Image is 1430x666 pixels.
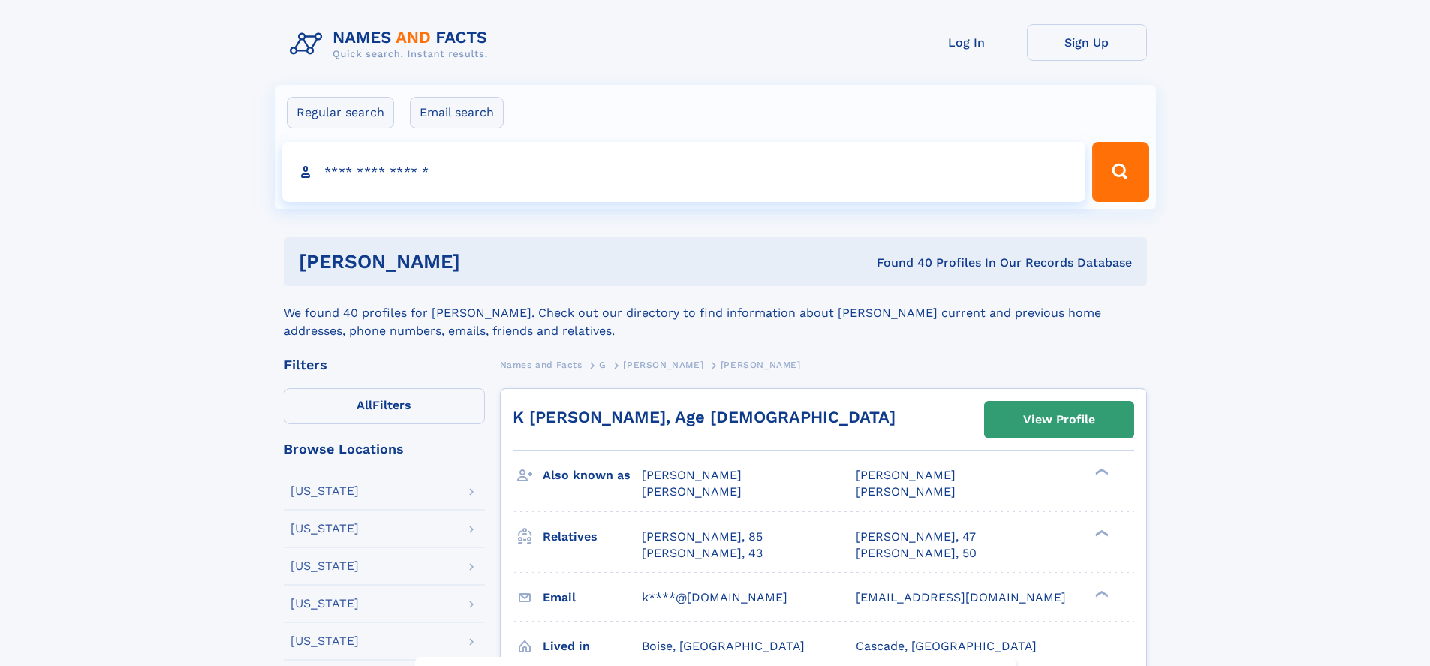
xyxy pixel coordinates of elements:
a: [PERSON_NAME] [623,355,703,374]
a: G [599,355,607,374]
h1: [PERSON_NAME] [299,252,669,271]
img: Logo Names and Facts [284,24,500,65]
a: [PERSON_NAME], 85 [642,529,763,545]
div: ❯ [1091,528,1109,538]
div: [US_STATE] [291,523,359,535]
span: [PERSON_NAME] [623,360,703,370]
span: [PERSON_NAME] [642,484,742,499]
a: Log In [907,24,1027,61]
a: [PERSON_NAME], 47 [856,529,976,545]
h3: Lived in [543,634,642,659]
label: Regular search [287,97,394,128]
div: Filters [284,358,485,372]
h3: Email [543,585,642,610]
span: [EMAIL_ADDRESS][DOMAIN_NAME] [856,590,1066,604]
div: ❯ [1091,589,1109,598]
div: [US_STATE] [291,485,359,497]
input: search input [282,142,1086,202]
a: Names and Facts [500,355,583,374]
span: All [357,398,372,412]
a: Sign Up [1027,24,1147,61]
a: K [PERSON_NAME], Age [DEMOGRAPHIC_DATA] [513,408,896,426]
span: Cascade, [GEOGRAPHIC_DATA] [856,639,1037,653]
div: Found 40 Profiles In Our Records Database [668,255,1132,271]
span: [PERSON_NAME] [642,468,742,482]
h3: Relatives [543,524,642,550]
span: G [599,360,607,370]
button: Search Button [1092,142,1148,202]
label: Filters [284,388,485,424]
div: Browse Locations [284,442,485,456]
h3: Also known as [543,463,642,488]
div: [US_STATE] [291,635,359,647]
a: [PERSON_NAME], 43 [642,545,763,562]
label: Email search [410,97,504,128]
span: [PERSON_NAME] [856,484,956,499]
div: ❯ [1091,467,1109,477]
div: View Profile [1023,402,1095,437]
div: We found 40 profiles for [PERSON_NAME]. Check out our directory to find information about [PERSON... [284,286,1147,340]
div: [US_STATE] [291,598,359,610]
a: [PERSON_NAME], 50 [856,545,977,562]
span: [PERSON_NAME] [856,468,956,482]
div: [US_STATE] [291,560,359,572]
a: View Profile [985,402,1133,438]
span: [PERSON_NAME] [721,360,801,370]
span: Boise, [GEOGRAPHIC_DATA] [642,639,805,653]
